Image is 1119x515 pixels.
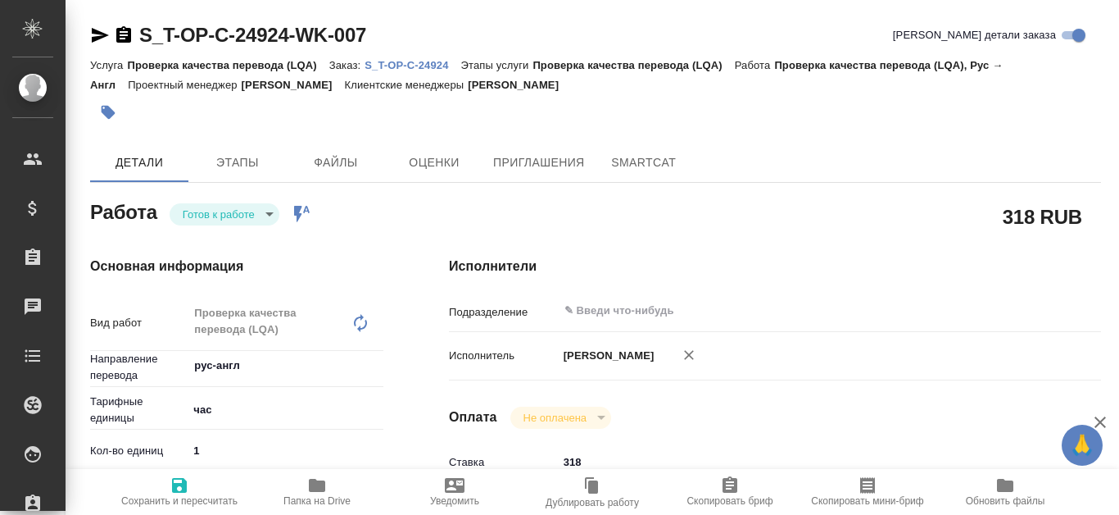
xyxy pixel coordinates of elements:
span: Детали [100,153,179,173]
p: Кол-во единиц [90,443,188,459]
span: Файлы [297,153,375,173]
button: Папка на Drive [248,469,386,515]
h4: Оплата [449,408,497,427]
button: Добавить тэг [90,94,126,130]
button: 🙏 [1062,425,1103,466]
span: [PERSON_NAME] детали заказа [893,27,1056,43]
p: Исполнитель [449,348,558,364]
p: Проверка качества перевода (LQA) [532,59,734,71]
button: Готов к работе [178,207,260,221]
p: Услуга [90,59,127,71]
button: Уведомить [386,469,523,515]
a: S_T-OP-C-24924 [365,57,460,71]
p: Направление перевода [90,351,188,384]
p: Вид работ [90,315,188,331]
span: SmartCat [605,153,683,173]
button: Скопировать бриф [661,469,799,515]
p: Ставка [449,454,558,471]
div: Готов к работе [170,203,279,226]
span: Оценки [395,153,473,173]
button: Обновить файлы [936,469,1074,515]
button: Скопировать ссылку для ЯМессенджера [90,25,110,45]
p: Тарифные единицы [90,394,188,426]
span: Обновить файлы [966,495,1045,507]
p: Заказ: [329,59,365,71]
input: ✎ Введи что-нибудь [558,450,1047,474]
p: [PERSON_NAME] [242,79,345,91]
button: Open [374,364,378,367]
span: Дублировать работу [546,497,639,508]
p: Работа [735,59,775,71]
span: Приглашения [493,153,585,173]
button: Дублировать работу [523,469,661,515]
span: Сохранить и пересчитать [121,495,238,507]
input: ✎ Введи что-нибудь [563,301,987,321]
button: Скопировать ссылку [114,25,134,45]
div: Готов к работе [510,407,611,429]
span: 🙏 [1068,428,1096,463]
button: Сохранить и пересчитать [111,469,248,515]
p: Проверка качества перевода (LQA) [127,59,328,71]
h4: Исполнители [449,257,1101,276]
p: Этапы услуги [461,59,533,71]
button: Не оплачена [519,411,591,425]
p: [PERSON_NAME] [558,348,655,364]
span: Папка на Drive [283,495,351,507]
p: Проектный менеджер [128,79,241,91]
span: Скопировать бриф [686,495,772,507]
span: Этапы [198,153,277,173]
h4: Основная информация [90,257,383,276]
button: Удалить исполнителя [671,337,707,373]
p: [PERSON_NAME] [468,79,571,91]
span: Скопировать мини-бриф [811,495,923,507]
div: час [188,396,383,424]
h2: 318 RUB [1003,203,1082,230]
button: Open [1038,309,1041,312]
button: Скопировать мини-бриф [799,469,936,515]
input: ✎ Введи что-нибудь [188,439,383,463]
a: S_T-OP-C-24924-WK-007 [139,24,366,46]
p: Клиентские менеджеры [345,79,469,91]
span: Уведомить [430,495,479,507]
h2: Работа [90,196,157,226]
p: Подразделение [449,304,558,321]
p: S_T-OP-C-24924 [365,59,460,71]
